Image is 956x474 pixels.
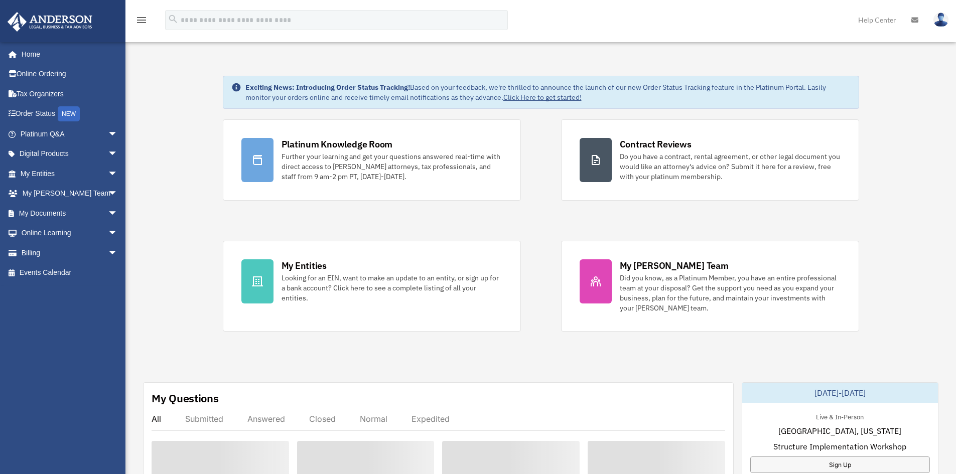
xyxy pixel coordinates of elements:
[503,93,582,102] a: Click Here to get started!
[360,414,387,424] div: Normal
[933,13,948,27] img: User Pic
[282,273,502,303] div: Looking for an EIN, want to make an update to an entity, or sign up for a bank account? Click her...
[245,83,410,92] strong: Exciting News: Introducing Order Status Tracking!
[108,144,128,165] span: arrow_drop_down
[309,414,336,424] div: Closed
[7,44,128,64] a: Home
[108,223,128,244] span: arrow_drop_down
[7,263,133,283] a: Events Calendar
[778,425,901,437] span: [GEOGRAPHIC_DATA], [US_STATE]
[773,440,906,452] span: Structure Implementation Workshop
[620,151,841,182] div: Do you have a contract, rental agreement, or other legal document you would like an attorney's ad...
[742,383,938,403] div: [DATE]-[DATE]
[135,14,148,26] i: menu
[108,164,128,184] span: arrow_drop_down
[7,184,133,204] a: My [PERSON_NAME] Teamarrow_drop_down
[808,411,872,421] div: Live & In-Person
[750,456,930,473] a: Sign Up
[7,243,133,263] a: Billingarrow_drop_down
[7,164,133,184] a: My Entitiesarrow_drop_down
[561,119,859,201] a: Contract Reviews Do you have a contract, rental agreement, or other legal document you would like...
[282,259,327,272] div: My Entities
[620,259,729,272] div: My [PERSON_NAME] Team
[620,273,841,313] div: Did you know, as a Platinum Member, you have an entire professional team at your disposal? Get th...
[282,138,393,150] div: Platinum Knowledge Room
[7,223,133,243] a: Online Learningarrow_drop_down
[620,138,692,150] div: Contract Reviews
[412,414,450,424] div: Expedited
[58,106,80,121] div: NEW
[135,18,148,26] a: menu
[108,184,128,204] span: arrow_drop_down
[223,241,521,332] a: My Entities Looking for an EIN, want to make an update to an entity, or sign up for a bank accoun...
[7,144,133,164] a: Digital Productsarrow_drop_down
[245,82,851,102] div: Based on your feedback, we're thrilled to announce the launch of our new Order Status Tracking fe...
[7,124,133,144] a: Platinum Q&Aarrow_drop_down
[247,414,285,424] div: Answered
[108,243,128,263] span: arrow_drop_down
[7,203,133,223] a: My Documentsarrow_drop_down
[108,124,128,144] span: arrow_drop_down
[223,119,521,201] a: Platinum Knowledge Room Further your learning and get your questions answered real-time with dire...
[152,391,219,406] div: My Questions
[168,14,179,25] i: search
[5,12,95,32] img: Anderson Advisors Platinum Portal
[108,203,128,224] span: arrow_drop_down
[152,414,161,424] div: All
[282,151,502,182] div: Further your learning and get your questions answered real-time with direct access to [PERSON_NAM...
[7,104,133,124] a: Order StatusNEW
[185,414,223,424] div: Submitted
[561,241,859,332] a: My [PERSON_NAME] Team Did you know, as a Platinum Member, you have an entire professional team at...
[7,84,133,104] a: Tax Organizers
[7,64,133,84] a: Online Ordering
